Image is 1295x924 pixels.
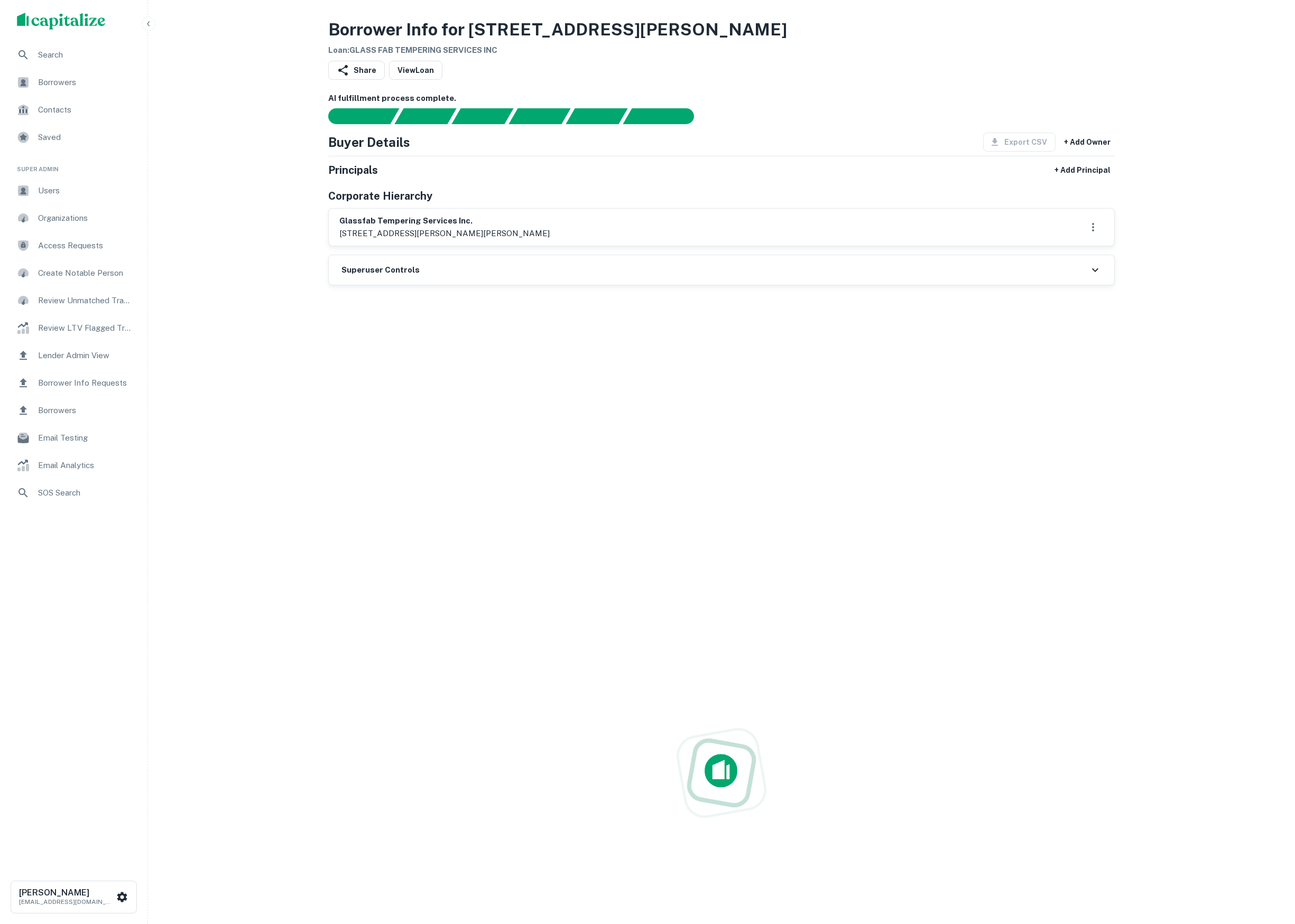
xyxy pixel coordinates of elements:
button: [PERSON_NAME][EMAIL_ADDRESS][DOMAIN_NAME] [11,881,137,913]
a: Review Unmatched Transactions [8,288,139,313]
iframe: Chat Widget [1242,839,1295,890]
a: Review LTV Flagged Transactions [8,315,139,341]
a: Borrower Info Requests [8,370,139,396]
a: Search [8,42,139,68]
span: Borrower Info Requests [38,377,133,389]
a: Email Analytics [8,453,139,478]
button: + Add Owner [1060,133,1115,152]
div: Principals found, still searching for contact information. This may take time... [566,108,627,124]
li: Super Admin [8,152,139,178]
h5: Principals [328,162,378,178]
h6: Loan : GLASS FAB TEMPERING SERVICES INC [328,44,787,57]
a: Organizations [8,206,139,231]
p: [EMAIL_ADDRESS][DOMAIN_NAME] [19,897,114,907]
h6: Superuser Controls [341,264,420,276]
button: + Add Principal [1050,161,1115,180]
span: Access Requests [38,239,133,252]
a: Saved [8,125,139,150]
a: Users [8,178,139,203]
img: capitalize-logo.png [17,13,106,30]
h4: Buyer Details [328,133,410,152]
h6: glassfab tempering services inc. [339,215,550,227]
a: Email Testing [8,425,139,451]
span: Search [38,49,133,61]
span: Borrowers [38,404,133,417]
h5: Corporate Hierarchy [328,188,432,204]
span: Organizations [38,212,133,225]
a: Borrowers [8,398,139,423]
span: Email Testing [38,432,133,444]
span: Borrowers [38,76,133,89]
div: AI fulfillment process complete. [623,108,707,124]
a: Lender Admin View [8,343,139,368]
h6: [PERSON_NAME] [19,889,114,897]
span: Lender Admin View [38,349,133,362]
a: Borrowers [8,70,139,95]
a: SOS Search [8,480,139,506]
span: Review LTV Flagged Transactions [38,322,133,334]
div: Principals found, AI now looking for contact information... [508,108,570,124]
div: Sending borrower request to AI... [316,108,395,124]
span: Contacts [38,104,133,116]
span: Create Notable Person [38,267,133,279]
div: Your request is received and processing... [394,108,456,124]
span: Users [38,184,133,197]
p: [STREET_ADDRESS][PERSON_NAME][PERSON_NAME] [339,227,550,240]
a: Create Notable Person [8,260,139,286]
span: Email Analytics [38,459,133,472]
span: Saved [38,131,133,144]
button: Share [328,61,385,80]
h6: AI fulfillment process complete. [328,92,1115,105]
a: ViewLoan [389,61,442,80]
div: Documents found, AI parsing details... [451,108,513,124]
a: Access Requests [8,233,139,258]
h3: Borrower Info for [STREET_ADDRESS][PERSON_NAME] [328,17,787,42]
a: Contacts [8,97,139,123]
span: Review Unmatched Transactions [38,294,133,307]
span: SOS Search [38,487,133,499]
